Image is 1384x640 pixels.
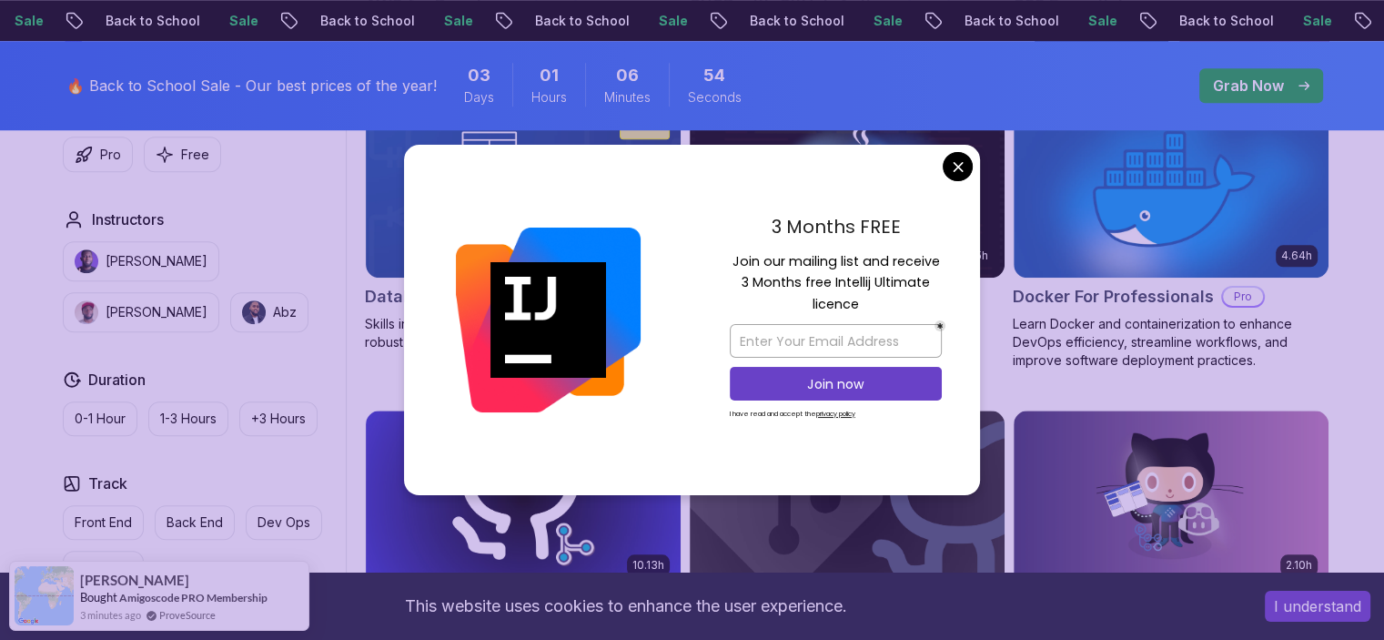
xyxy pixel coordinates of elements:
p: 0-1 Hour [75,410,126,428]
button: 0-1 Hour [63,401,137,436]
button: Pro [63,137,133,172]
p: 4.64h [1281,249,1312,263]
p: Sale [1285,12,1343,30]
p: 🔥 Back to School Sale - Our best prices of the year! [66,75,437,97]
p: Sale [211,12,269,30]
span: Hours [531,88,567,107]
button: instructor img[PERSON_NAME] [63,241,219,281]
p: Back to School [1161,12,1285,30]
p: Pro [1223,288,1263,306]
p: Dev Ops [258,513,310,532]
span: [PERSON_NAME] [80,573,189,588]
p: Skills in database design and SQL for efficient, robust backend development [365,315,682,351]
p: 2.10h [1286,558,1312,573]
img: instructor img [242,300,266,324]
p: Back to School [302,12,426,30]
p: [PERSON_NAME] [106,252,207,270]
p: Learn Docker and containerization to enhance DevOps efficiency, streamline workflows, and improve... [1013,315,1329,370]
button: Accept cookies [1265,591,1370,622]
img: GitHub Toolkit card [1014,411,1328,587]
button: 1-3 Hours [148,401,228,436]
h2: Track [88,472,127,494]
a: Database Design & Implementation card1.70hNEWDatabase Design & ImplementationProSkills in databas... [365,100,682,351]
span: 3 minutes ago [80,607,141,623]
a: ProveSource [159,607,216,623]
p: 10.13h [632,558,664,573]
p: [PERSON_NAME] [106,303,207,321]
img: Database Design & Implementation card [366,101,681,278]
p: Back to School [732,12,855,30]
p: Sale [1070,12,1128,30]
p: Sale [641,12,699,30]
p: Back to School [87,12,211,30]
div: This website uses cookies to enhance the user experience. [14,586,1238,626]
img: instructor img [75,300,98,324]
p: Full Stack [75,559,132,577]
p: Sale [855,12,914,30]
span: Days [464,88,494,107]
button: instructor img[PERSON_NAME] [63,292,219,332]
img: Git for Professionals card [366,411,681,587]
p: Sale [426,12,484,30]
button: Dev Ops [246,505,322,540]
button: Full Stack [63,551,144,585]
a: Docker For Professionals card4.64hDocker For ProfessionalsProLearn Docker and containerization to... [1013,100,1329,370]
p: +3 Hours [251,410,306,428]
p: Back to School [517,12,641,30]
span: 1 Hours [540,63,559,88]
button: +3 Hours [239,401,318,436]
p: Front End [75,513,132,532]
img: provesource social proof notification image [15,566,74,625]
span: 6 Minutes [616,63,639,88]
h2: Docker For Professionals [1013,284,1214,310]
h2: Instructors [92,208,164,230]
p: Back End [167,513,223,532]
span: 3 Days [468,63,490,88]
span: Minutes [604,88,651,107]
button: Front End [63,505,144,540]
img: Git & GitHub Fundamentals card [690,411,1005,587]
p: Free [181,146,209,164]
span: Seconds [688,88,742,107]
button: Free [144,137,221,172]
img: Docker For Professionals card [1014,101,1328,278]
img: instructor img [75,249,98,273]
button: instructor imgAbz [230,292,308,332]
h2: Database Design & Implementation [365,284,631,310]
a: Amigoscode PRO Membership [119,591,268,604]
p: 1-3 Hours [160,410,217,428]
span: Bought [80,590,117,604]
p: Abz [273,303,297,321]
button: Back End [155,505,235,540]
span: 54 Seconds [703,63,725,88]
p: Pro [100,146,121,164]
p: Back to School [946,12,1070,30]
p: Grab Now [1213,75,1284,97]
h2: Duration [88,369,146,391]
